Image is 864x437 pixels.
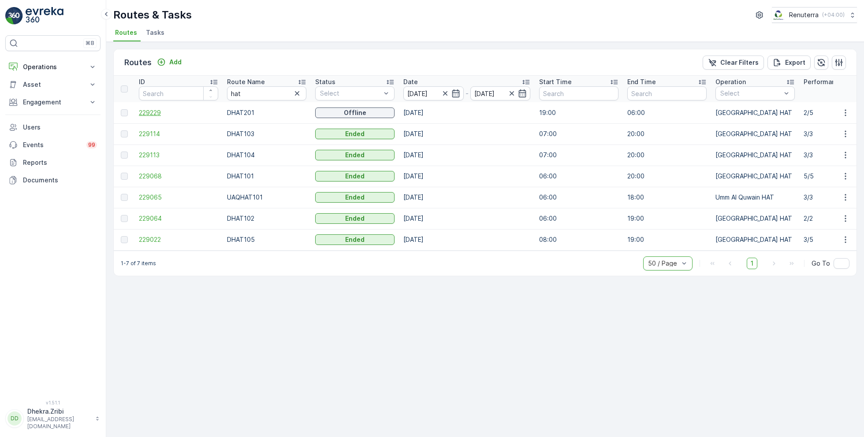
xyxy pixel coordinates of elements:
[139,130,218,138] span: 229114
[539,172,618,181] p: 06:00
[121,215,128,222] div: Toggle Row Selected
[5,7,23,25] img: logo
[139,214,218,223] a: 229064
[5,76,101,93] button: Asset
[227,235,306,244] p: DHAT105
[23,176,97,185] p: Documents
[812,259,830,268] span: Go To
[320,89,381,98] p: Select
[121,236,128,243] div: Toggle Row Selected
[715,193,795,202] p: Umm Al Quwain HAT
[399,144,535,166] td: [DATE]
[227,193,306,202] p: UAQHAT101
[5,119,101,136] a: Users
[715,130,795,138] p: [GEOGRAPHIC_DATA] HAT
[23,158,97,167] p: Reports
[345,214,365,223] p: Ended
[227,172,306,181] p: DHAT101
[789,11,819,19] p: Renuterra
[227,214,306,223] p: DHAT102
[227,108,306,117] p: DHAT201
[399,123,535,144] td: [DATE]
[539,130,618,138] p: 07:00
[399,229,535,250] td: [DATE]
[315,107,395,118] button: Offline
[345,172,365,181] p: Ended
[121,260,156,267] p: 1-7 of 7 items
[315,192,395,203] button: Ended
[121,194,128,201] div: Toggle Row Selected
[767,56,811,70] button: Export
[772,10,786,20] img: Screenshot_2024-07-26_at_13.33.01.png
[315,213,395,224] button: Ended
[88,141,95,148] p: 99
[539,78,572,86] p: Start Time
[715,172,795,181] p: [GEOGRAPHIC_DATA] HAT
[139,235,218,244] a: 229022
[5,136,101,154] a: Events99
[703,56,764,70] button: Clear Filters
[27,407,91,416] p: Dhekra.Zribi
[627,193,707,202] p: 18:00
[169,58,182,67] p: Add
[5,400,101,405] span: v 1.51.1
[747,258,757,269] span: 1
[539,235,618,244] p: 08:00
[139,172,218,181] a: 229068
[227,78,265,86] p: Route Name
[227,86,306,100] input: Search
[86,40,94,47] p: ⌘B
[720,58,759,67] p: Clear Filters
[7,411,22,426] div: DD
[466,88,469,99] p: -
[139,108,218,117] a: 229229
[720,89,781,98] p: Select
[345,193,365,202] p: Ended
[345,235,365,244] p: Ended
[113,8,192,22] p: Routes & Tasks
[627,86,707,100] input: Search
[315,171,395,181] button: Ended
[5,171,101,189] a: Documents
[115,28,137,37] span: Routes
[627,108,707,117] p: 06:00
[27,416,91,430] p: [EMAIL_ADDRESS][DOMAIN_NAME]
[146,28,164,37] span: Tasks
[539,108,618,117] p: 19:00
[23,80,83,89] p: Asset
[23,63,83,71] p: Operations
[153,57,185,67] button: Add
[23,98,83,107] p: Engagement
[399,187,535,208] td: [DATE]
[124,56,152,69] p: Routes
[715,78,746,86] p: Operation
[822,11,845,19] p: ( +04:00 )
[121,152,128,159] div: Toggle Row Selected
[399,166,535,187] td: [DATE]
[715,235,795,244] p: [GEOGRAPHIC_DATA] HAT
[121,173,128,180] div: Toggle Row Selected
[627,130,707,138] p: 20:00
[627,214,707,223] p: 19:00
[139,78,145,86] p: ID
[627,235,707,244] p: 19:00
[539,214,618,223] p: 06:00
[539,151,618,159] p: 07:00
[785,58,805,67] p: Export
[139,193,218,202] a: 229065
[627,151,707,159] p: 20:00
[5,407,101,430] button: DDDhekra.Zribi[EMAIL_ADDRESS][DOMAIN_NAME]
[403,78,418,86] p: Date
[139,86,218,100] input: Search
[345,151,365,159] p: Ended
[315,78,335,86] p: Status
[26,7,63,25] img: logo_light-DOdMpM7g.png
[315,150,395,160] button: Ended
[227,130,306,138] p: DHAT103
[5,154,101,171] a: Reports
[139,151,218,159] a: 229113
